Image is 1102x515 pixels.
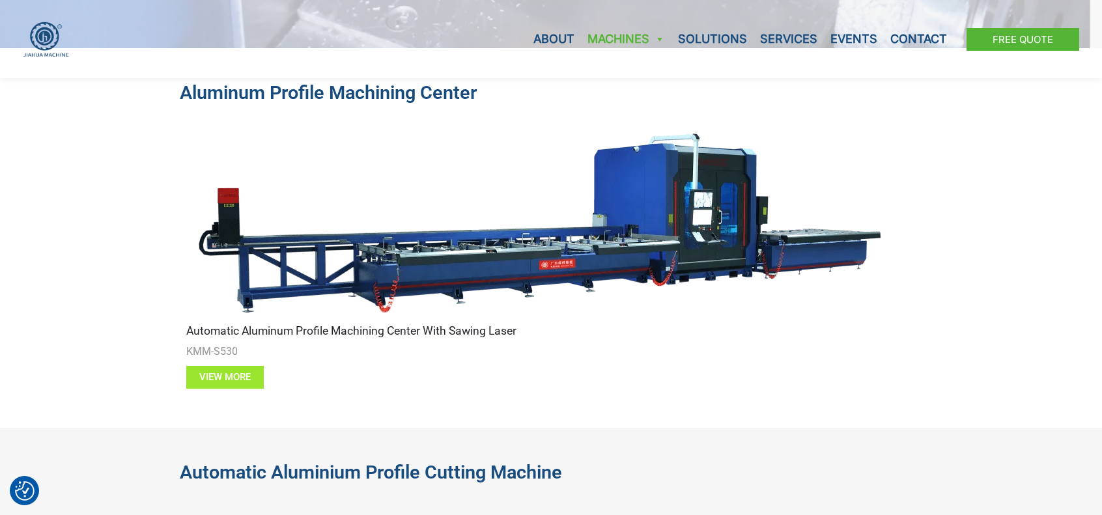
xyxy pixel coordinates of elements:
[23,21,69,57] img: JH Aluminium Window & Door Processing Machines
[186,366,264,389] a: View more
[186,342,916,361] p: KMM-S530
[199,372,251,382] span: View more
[180,460,922,484] h2: automatic aluminium profile cutting machine
[15,481,35,501] img: Revisit consent button
[180,81,922,105] h2: aluminum profile machining center
[186,320,916,342] h3: Automatic Aluminum Profile Machining Center with Sawing Laser
[15,481,35,501] button: Consent Preferences
[967,28,1079,51] a: Free Quote
[186,125,890,320] img: Aluminum Profile Cutting Machine 1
